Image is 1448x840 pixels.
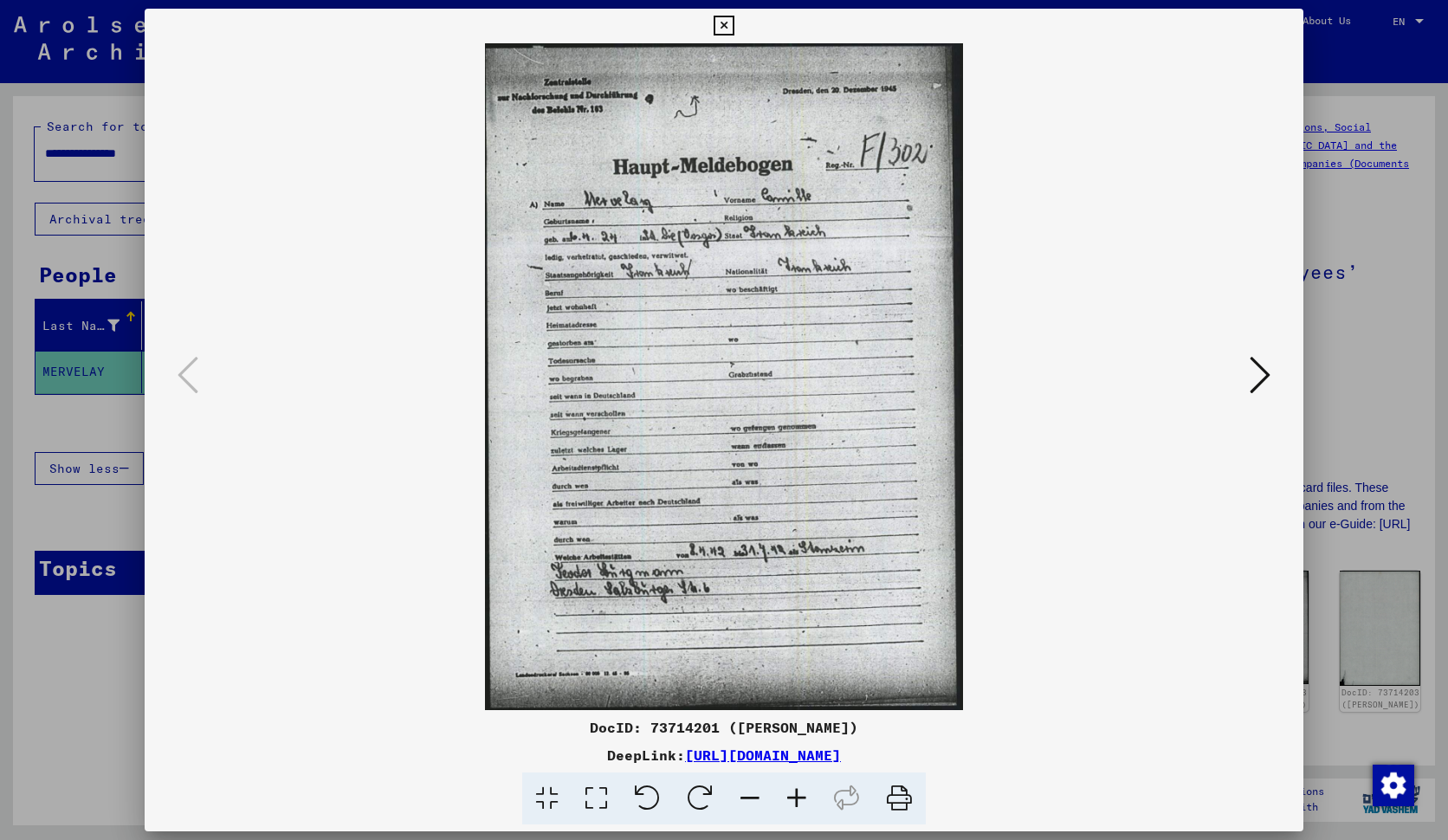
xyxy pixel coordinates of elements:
[204,43,1244,710] img: 001.jpg
[685,746,841,764] a: [URL][DOMAIN_NAME]
[1373,765,1414,806] img: Modification du consentement
[145,717,1303,738] div: DocID: 73714201 ([PERSON_NAME])
[145,745,1303,766] div: DeepLink:
[1372,764,1413,805] div: Modification du consentement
